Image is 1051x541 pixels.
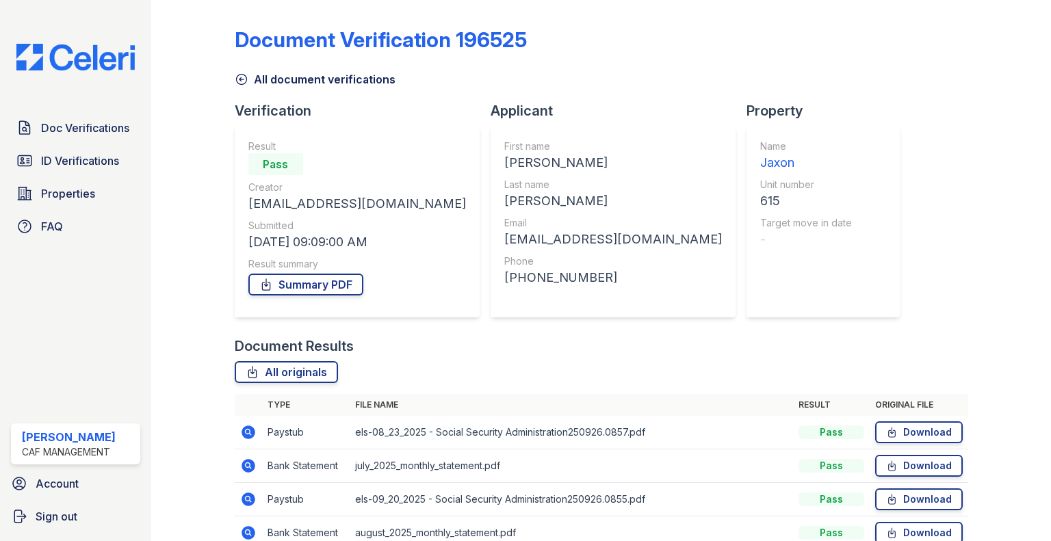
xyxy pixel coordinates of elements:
a: All originals [235,361,338,383]
td: Bank Statement [262,449,350,483]
div: First name [504,140,722,153]
span: FAQ [41,218,63,235]
th: Type [262,394,350,416]
img: CE_Logo_Blue-a8612792a0a2168367f1c8372b55b34899dd931a85d93a1a3d3e32e68fde9ad4.png [5,44,146,70]
div: Name [760,140,852,153]
div: Jaxon [760,153,852,172]
a: Download [875,455,963,477]
td: july_2025_monthly_statement.pdf [350,449,793,483]
div: - [760,230,852,249]
div: Pass [248,153,303,175]
th: Result [793,394,870,416]
span: Sign out [36,508,77,525]
div: Pass [799,526,864,540]
td: els-08_23_2025 - Social Security Administration250926.0857.pdf [350,416,793,449]
div: [PHONE_NUMBER] [504,268,722,287]
div: CAF Management [22,445,116,459]
th: File name [350,394,793,416]
div: Email [504,216,722,230]
div: Property [747,101,911,120]
a: Download [875,421,963,443]
a: Sign out [5,503,146,530]
a: ID Verifications [11,147,140,174]
div: Target move in date [760,216,852,230]
div: [PERSON_NAME] [504,192,722,211]
div: [DATE] 09:09:00 AM [248,233,466,252]
a: Name Jaxon [760,140,852,172]
div: [EMAIL_ADDRESS][DOMAIN_NAME] [504,230,722,249]
span: Doc Verifications [41,120,129,136]
div: Result summary [248,257,466,271]
div: Last name [504,178,722,192]
div: [EMAIL_ADDRESS][DOMAIN_NAME] [248,194,466,213]
div: Pass [799,459,864,473]
div: Phone [504,254,722,268]
th: Original file [870,394,968,416]
a: Account [5,470,146,497]
iframe: chat widget [994,486,1037,527]
div: Document Verification 196525 [235,27,527,52]
a: Summary PDF [248,274,363,295]
td: Paystub [262,483,350,516]
div: Pass [799,425,864,439]
a: All document verifications [235,71,395,88]
a: Doc Verifications [11,114,140,142]
a: Properties [11,180,140,207]
span: Properties [41,185,95,202]
div: Applicant [491,101,747,120]
a: Download [875,488,963,510]
div: Document Results [235,337,354,356]
div: Verification [235,101,491,120]
div: [PERSON_NAME] [22,429,116,445]
span: ID Verifications [41,153,119,169]
div: Submitted [248,219,466,233]
a: FAQ [11,213,140,240]
div: [PERSON_NAME] [504,153,722,172]
div: Creator [248,181,466,194]
div: Unit number [760,178,852,192]
td: els-09_20_2025 - Social Security Administration250926.0855.pdf [350,483,793,516]
td: Paystub [262,416,350,449]
div: Pass [799,492,864,506]
span: Account [36,475,79,492]
div: Result [248,140,466,153]
div: 615 [760,192,852,211]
